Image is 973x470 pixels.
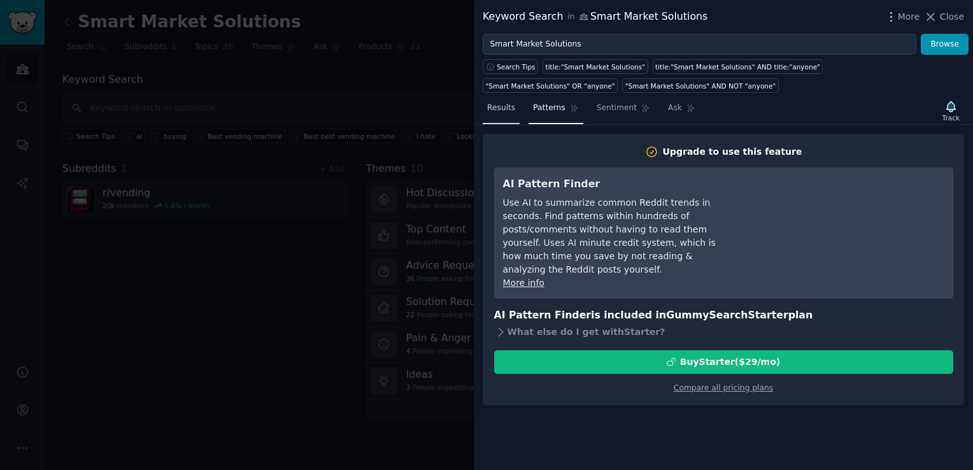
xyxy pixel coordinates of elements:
iframe: YouTube video player [753,176,944,272]
div: Track [942,113,960,122]
a: More info [503,278,544,288]
span: Results [487,103,515,114]
div: title:"Smart Market Solutions" [546,62,646,71]
span: Close [940,10,964,24]
button: Close [924,10,964,24]
span: GummySearch Starter [666,309,788,321]
div: Buy Starter ($ 29 /mo ) [680,355,780,369]
a: "Smart Market Solutions" OR "anyone" [483,78,618,93]
div: What else do I get with Starter ? [494,324,953,341]
a: Compare all pricing plans [674,383,773,392]
a: Sentiment [592,98,655,124]
span: Patterns [533,103,565,114]
span: Search Tips [497,62,536,71]
a: "Smart Market Solutions" AND NOT "anyone" [622,78,779,93]
a: title:"Smart Market Solutions" AND title:"anyone" [653,59,823,74]
div: "Smart Market Solutions" AND NOT "anyone" [625,82,776,90]
a: title:"Smart Market Solutions" [543,59,648,74]
div: Use AI to summarize common Reddit trends in seconds. Find patterns within hundreds of posts/comme... [503,196,735,276]
h3: AI Pattern Finder [503,176,735,192]
a: Ask [664,98,700,124]
a: Patterns [529,98,583,124]
div: Upgrade to use this feature [663,145,802,159]
button: Track [938,97,964,124]
input: Try a keyword related to your business [483,34,916,55]
div: Keyword Search Smart Market Solutions [483,9,707,25]
span: More [898,10,920,24]
button: Search Tips [483,59,538,74]
button: More [884,10,920,24]
span: Sentiment [597,103,637,114]
button: Browse [921,34,969,55]
h3: AI Pattern Finder is included in plan [494,308,953,324]
a: Results [483,98,520,124]
div: "Smart Market Solutions" OR "anyone" [486,82,615,90]
span: Ask [668,103,682,114]
span: in [567,11,574,23]
button: BuyStarter($29/mo) [494,350,953,374]
div: title:"Smart Market Solutions" AND title:"anyone" [655,62,820,71]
